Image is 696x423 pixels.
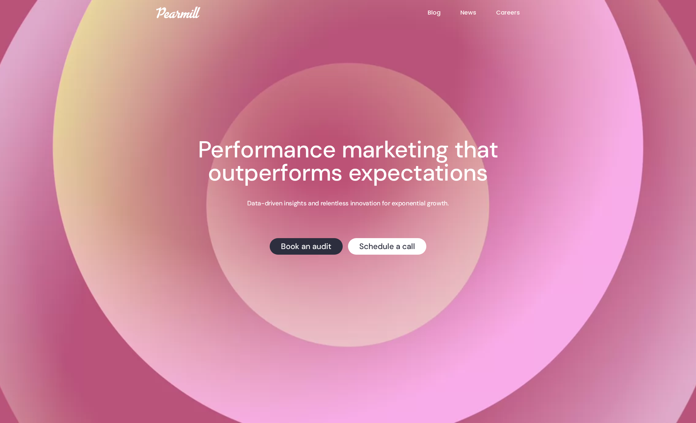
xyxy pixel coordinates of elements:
[156,7,200,18] img: Pearmill logo
[496,8,540,17] a: Careers
[163,138,533,185] h1: Performance marketing that outperforms expectations
[270,238,343,254] a: Book an audit
[348,238,426,254] a: Schedule a call
[247,199,448,208] p: Data-driven insights and relentless innovation for exponential growth.
[460,8,496,17] a: News
[428,8,460,17] a: Blog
